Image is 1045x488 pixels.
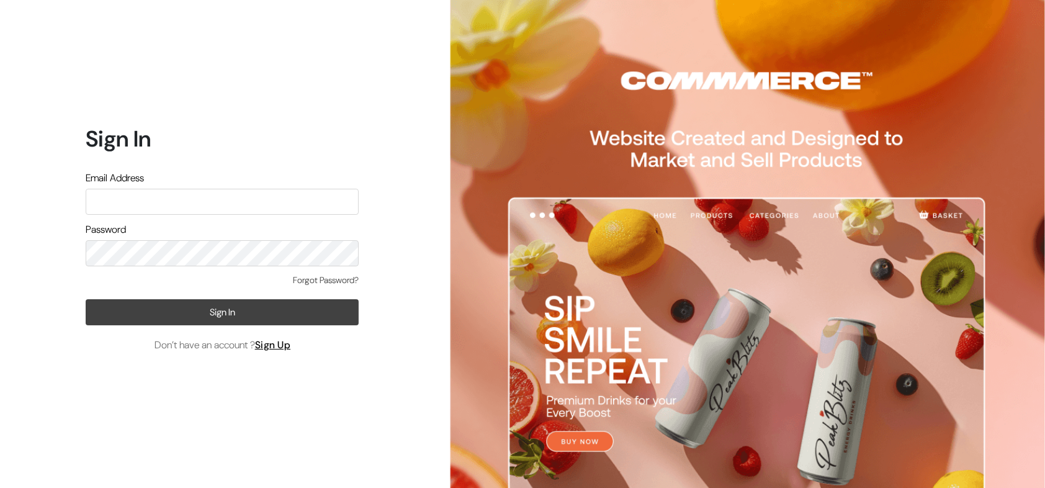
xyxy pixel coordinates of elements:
label: Password [86,222,126,237]
a: Sign Up [255,338,291,351]
span: Don’t have an account ? [155,338,291,353]
h1: Sign In [86,125,359,152]
button: Sign In [86,299,359,325]
a: Forgot Password? [293,274,359,287]
label: Email Address [86,171,144,186]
